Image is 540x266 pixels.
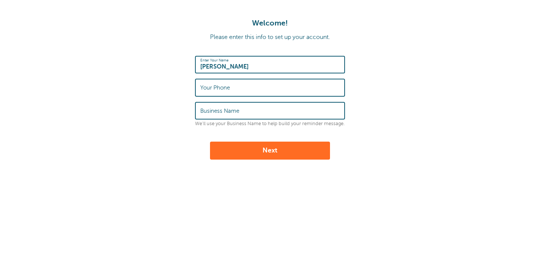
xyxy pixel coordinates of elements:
[195,121,345,127] p: We'll use your Business Name to help build your reminder message.
[200,84,230,91] label: Your Phone
[200,108,239,114] label: Business Name
[7,19,532,28] h1: Welcome!
[200,58,228,63] label: Enter Your Name
[7,34,532,41] p: Please enter this info to set up your account.
[210,142,330,160] button: Next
